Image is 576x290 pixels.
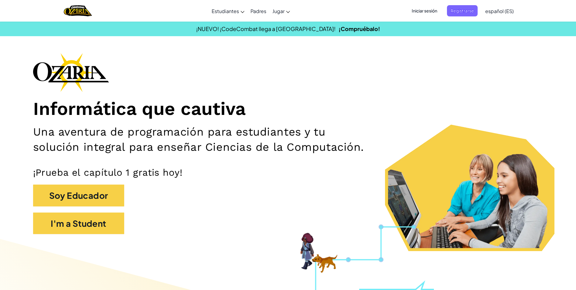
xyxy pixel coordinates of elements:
a: Ozaria by CodeCombat logo [64,5,92,17]
a: Padres [247,3,269,19]
span: Estudiantes [212,8,239,14]
button: I'm a Student [33,212,124,234]
a: Estudiantes [209,3,247,19]
span: español (ES) [485,8,514,14]
button: Registrarse [447,5,478,16]
span: Jugar [272,8,285,14]
p: ¡Prueba el capítulo 1 gratis hoy! [33,167,543,178]
span: ¡NUEVO! ¡CodeCombat llega a [GEOGRAPHIC_DATA]! [196,25,336,32]
a: español (ES) [482,3,517,19]
h2: Una aventura de programación para estudiantes y tu solución integral para enseñar Ciencias de la ... [33,124,375,154]
button: Iniciar sesión [408,5,441,16]
a: ¡Compruébalo! [339,25,380,32]
h1: Informática que cautiva [33,98,543,120]
a: Jugar [269,3,293,19]
button: Soy Educador [33,185,124,206]
img: Ozaria branding logo [33,53,109,92]
img: Home [64,5,92,17]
